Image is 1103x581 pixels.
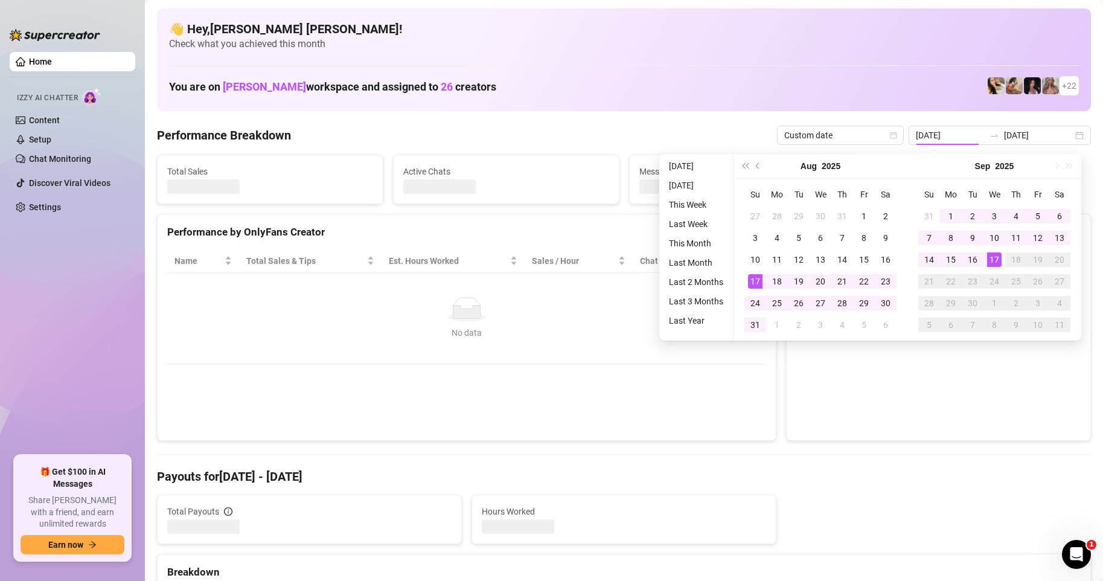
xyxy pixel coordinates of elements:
span: arrow-right [88,541,97,549]
img: AI Chatter [83,88,101,105]
h4: Payouts for [DATE] - [DATE] [157,468,1091,485]
span: Name [174,254,222,268]
span: 1 [1087,540,1096,550]
img: Kenzie (@dmaxkenz) [1042,77,1059,94]
div: Breakdown [167,564,1081,580]
img: logo-BBDzfeDw.svg [10,29,100,41]
span: swap-right [990,130,999,140]
th: Total Sales & Tips [239,249,382,273]
span: calendar [890,132,897,139]
input: End date [1004,129,1073,142]
a: Setup [29,135,51,144]
img: Kayla (@kaylathaylababy) [1006,77,1023,94]
span: Check what you achieved this month [169,37,1079,51]
h1: You are on workspace and assigned to creators [169,80,496,94]
div: Est. Hours Worked [389,254,508,268]
span: Active Chats [403,165,609,178]
span: [PERSON_NAME] [223,80,306,93]
span: Total Payouts [167,505,219,518]
img: Avry (@avryjennerfree) [988,77,1005,94]
div: Sales by OnlyFans Creator [796,224,1081,240]
span: to [990,130,999,140]
span: Chat Conversion [640,254,749,268]
a: Settings [29,202,61,212]
span: Share [PERSON_NAME] with a friend, and earn unlimited rewards [21,495,124,530]
div: No data [179,326,754,339]
input: Start date [916,129,985,142]
a: Discover Viral Videos [29,178,110,188]
span: Total Sales & Tips [246,254,365,268]
a: Home [29,57,52,66]
h4: 👋 Hey, [PERSON_NAME] [PERSON_NAME] ! [169,21,1079,37]
button: Earn nowarrow-right [21,535,124,554]
iframe: Intercom live chat [1062,540,1091,569]
a: Chat Monitoring [29,154,91,164]
div: Performance by OnlyFans Creator [167,224,766,240]
h4: Performance Breakdown [157,127,291,144]
th: Name [167,249,239,273]
span: Messages Sent [639,165,845,178]
span: info-circle [224,507,232,516]
span: Total Sales [167,165,373,178]
span: 26 [441,80,453,93]
span: Earn now [48,540,83,550]
span: Custom date [784,126,897,144]
span: 🎁 Get $100 in AI Messages [21,466,124,490]
span: Hours Worked [482,505,766,518]
span: + 22 [1062,79,1076,92]
span: Sales / Hour [532,254,616,268]
span: Izzy AI Chatter [17,92,78,104]
th: Sales / Hour [525,249,633,273]
img: Baby (@babyyyybellaa) [1024,77,1041,94]
a: Content [29,115,60,125]
th: Chat Conversion [633,249,766,273]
